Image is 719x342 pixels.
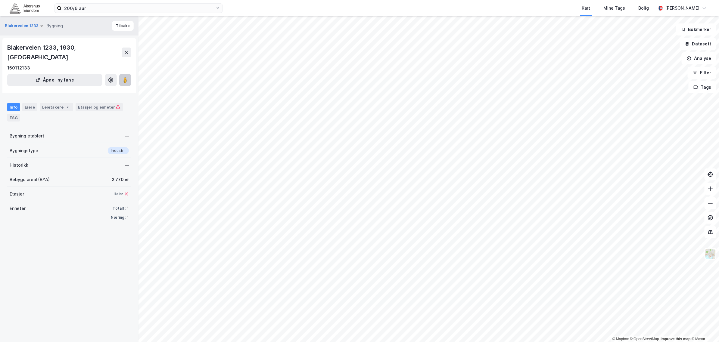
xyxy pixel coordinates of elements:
[10,162,28,169] div: Historikk
[665,5,700,12] div: [PERSON_NAME]
[22,103,37,111] div: Eiere
[78,104,120,110] div: Etasjer og enheter
[639,5,649,12] div: Bolig
[661,337,691,341] a: Improve this map
[7,43,122,62] div: Blakerveien 1233, 1930, [GEOGRAPHIC_DATA]
[705,248,716,260] img: Z
[127,205,129,212] div: 1
[10,205,26,212] div: Enheter
[680,38,717,50] button: Datasett
[7,64,30,72] div: 150112133
[688,67,717,79] button: Filter
[112,21,134,31] button: Tilbake
[10,190,24,198] div: Etasjer
[111,215,126,220] div: Næring:
[604,5,625,12] div: Mine Tags
[7,103,20,111] div: Info
[114,192,123,196] div: Heis:
[40,103,73,111] div: Leietakere
[676,23,717,35] button: Bokmerker
[125,132,129,140] div: —
[10,176,50,183] div: Bebygd areal (BYA)
[46,22,63,29] div: Bygning
[113,206,126,211] div: Totalt:
[689,313,719,342] div: Kontrollprogram for chat
[5,23,39,29] button: Blakerveien 1233
[10,3,40,13] img: akershus-eiendom-logo.9091f326c980b4bce74ccdd9f866810c.svg
[112,176,129,183] div: 2 770 ㎡
[7,74,102,86] button: Åpne i ny fane
[682,52,717,64] button: Analyse
[125,162,129,169] div: —
[689,313,719,342] iframe: Chat Widget
[10,132,44,140] div: Bygning etablert
[582,5,590,12] div: Kart
[689,81,717,93] button: Tags
[65,104,71,110] div: 2
[62,4,215,13] input: Søk på adresse, matrikkel, gårdeiere, leietakere eller personer
[10,147,38,154] div: Bygningstype
[7,114,20,122] div: ESG
[630,337,659,341] a: OpenStreetMap
[127,214,129,221] div: 1
[612,337,629,341] a: Mapbox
